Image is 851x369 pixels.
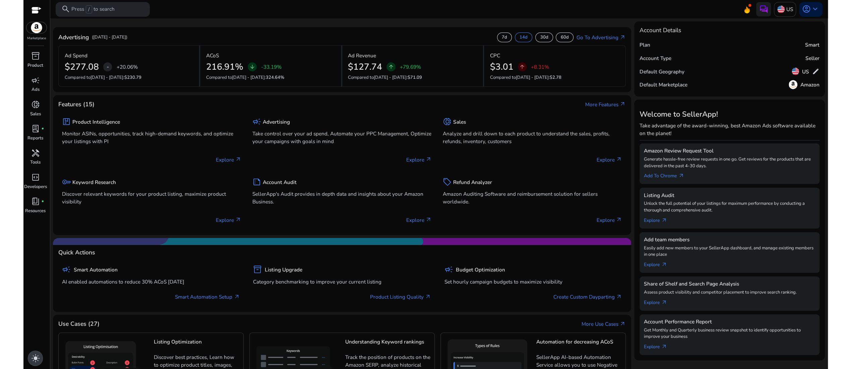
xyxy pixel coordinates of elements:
[536,339,621,351] h5: Automation for decreasing ACoS
[616,294,622,300] span: arrow_outward
[27,36,46,41] p: Marketplace
[805,55,819,61] h5: Seller
[640,82,687,88] h5: Default Marketplace
[31,52,40,60] span: inventory_2
[27,62,43,69] p: Product
[640,122,819,137] p: Take advantage of the award-winning, best Amazon Ads software available on the planet!
[25,208,46,214] p: Resources
[374,74,407,80] span: [DATE] - [DATE]
[86,5,92,13] span: /
[531,64,549,69] p: +8.31%
[490,74,619,81] p: Compared to :
[23,147,48,171] a: handymanTools
[661,262,667,268] span: arrow_outward
[585,101,626,108] a: More Featuresarrow_outward
[444,265,453,274] span: campaign
[206,62,243,72] h2: 216.91%
[32,86,40,93] p: Ads
[490,62,513,72] h2: $3.01
[24,184,47,190] p: Developers
[27,135,43,142] p: Reports
[31,149,40,158] span: handyman
[786,3,793,15] p: US
[31,197,40,206] span: book_4
[23,50,48,74] a: inventory_2Product
[519,64,525,70] span: arrow_upward
[74,267,118,273] h5: Smart Automation
[41,200,44,203] span: fiber_manual_record
[30,111,41,118] p: Sales
[549,74,561,80] span: $2.78
[620,101,626,107] span: arrow_outward
[348,52,376,59] p: Ad Revenue
[31,124,40,133] span: lab_profile
[252,190,432,205] p: SellerApp's Audit provides in depth data and insights about your Amazon Business.
[426,157,432,163] span: arrow_outward
[252,117,261,126] span: campaign
[23,99,48,123] a: donut_smallSales
[502,35,507,41] p: 7d
[490,52,500,59] p: CPC
[92,34,127,41] p: ([DATE] - [DATE])
[453,119,466,125] h5: Sales
[117,64,138,69] p: +20.06%
[443,117,451,126] span: donut_small
[644,319,815,325] h5: Account Performance Report
[456,267,505,273] h5: Budget Optimization
[520,35,528,41] p: 14d
[206,74,335,81] p: Compared to :
[235,217,241,223] span: arrow_outward
[23,172,48,196] a: code_blocksDevelopers
[640,27,681,34] h4: Account Details
[252,178,261,186] span: summarize
[661,344,667,350] span: arrow_outward
[444,278,622,286] p: Set hourly campaign budgets to maximize visibility
[61,5,70,13] span: search
[65,74,193,81] p: Compared to :
[62,117,71,126] span: package
[62,178,71,186] span: key
[232,74,265,80] span: [DATE] - [DATE]
[62,278,240,286] p: AI enabled automations to reduce 30% ACoS [DATE]
[261,64,282,69] p: -33.19%
[253,265,262,274] span: inventory_2
[553,293,622,301] a: Create Custom Dayparting
[31,100,40,109] span: donut_small
[107,62,109,71] span: -
[640,42,650,48] h5: Plan
[596,216,622,224] p: Explore
[154,339,239,351] h5: Listing Optimization
[805,42,819,48] h5: Smart
[253,278,431,286] p: Category benchmarking to improve your current listing
[265,267,302,273] h5: Listing Upgrade
[124,74,141,80] span: $230.79
[443,178,451,186] span: sell
[616,157,622,163] span: arrow_outward
[348,62,382,72] h2: $127.74
[515,74,548,80] span: [DATE] - [DATE]
[644,148,815,154] h5: Amazon Review Request Tool
[561,35,569,41] p: 60d
[620,35,626,41] span: arrow_outward
[90,74,123,80] span: [DATE] - [DATE]
[661,218,667,224] span: arrow_outward
[644,214,673,224] a: Explorearrow_outward
[65,62,99,72] h2: $277.08
[216,216,241,224] p: Explore
[65,52,87,59] p: Ad Spend
[31,173,40,182] span: code_blocks
[266,74,284,80] span: 324.64%
[777,6,785,13] img: us.svg
[249,64,255,70] span: arrow_downward
[30,159,41,166] p: Tools
[644,327,815,341] p: Get Monthly and Quarterly business review snapshot to identify opportunities to improve your busi...
[400,64,421,69] p: +79.69%
[582,320,626,328] a: More Use Casesarrow_outward
[72,179,116,185] h5: Keyword Research
[234,294,240,300] span: arrow_outward
[789,80,797,89] img: amazon.svg
[263,179,297,185] h5: Account Audit
[348,74,477,81] p: Compared to :
[453,179,492,185] h5: Refund Analyzer
[206,52,219,59] p: ACoS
